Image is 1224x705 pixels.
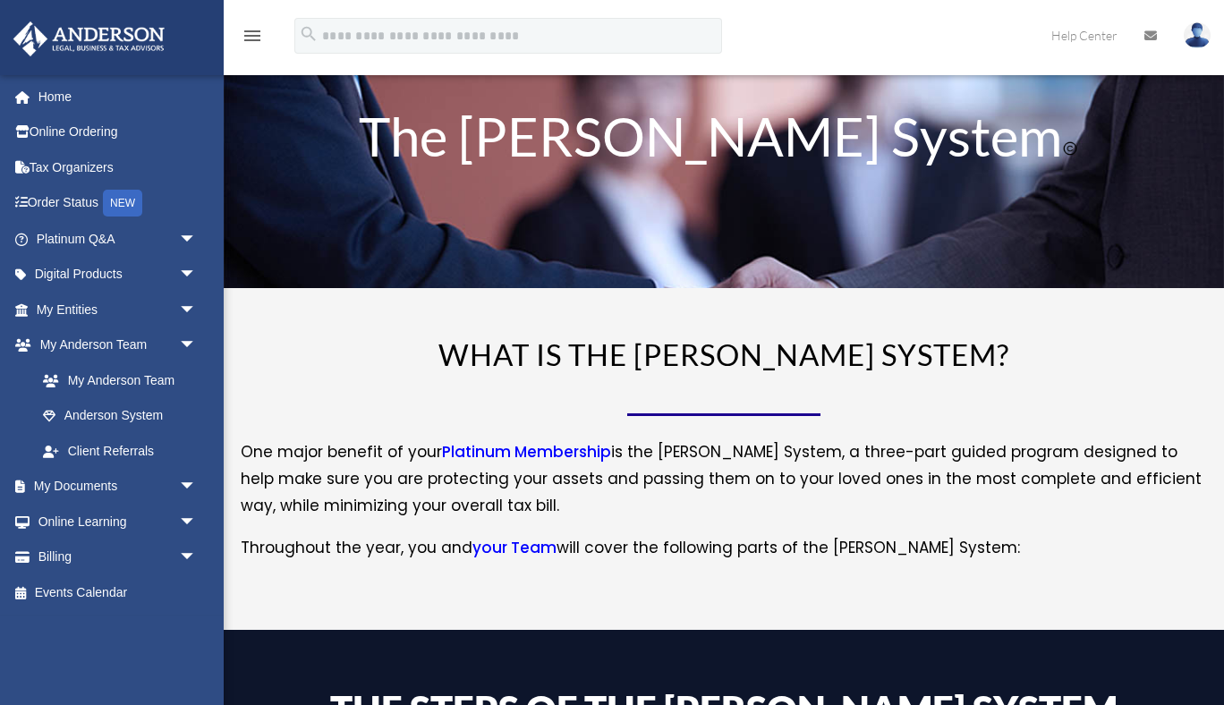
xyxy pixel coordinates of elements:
[179,292,215,328] span: arrow_drop_down
[13,257,224,293] a: Digital Productsarrow_drop_down
[25,398,215,434] a: Anderson System
[442,441,611,471] a: Platinum Membership
[13,292,224,327] a: My Entitiesarrow_drop_down
[13,149,224,185] a: Tax Organizers
[242,25,263,47] i: menu
[324,109,1124,172] h1: The [PERSON_NAME] System
[13,504,224,539] a: Online Learningarrow_drop_down
[13,79,224,115] a: Home
[13,115,224,150] a: Online Ordering
[241,535,1207,562] p: Throughout the year, you and will cover the following parts of the [PERSON_NAME] System:
[179,327,215,364] span: arrow_drop_down
[13,221,224,257] a: Platinum Q&Aarrow_drop_down
[179,469,215,505] span: arrow_drop_down
[472,537,557,567] a: your Team
[25,362,224,398] a: My Anderson Team
[179,257,215,293] span: arrow_drop_down
[299,24,319,44] i: search
[438,336,1009,372] span: WHAT IS THE [PERSON_NAME] SYSTEM?
[242,31,263,47] a: menu
[241,439,1207,534] p: One major benefit of your is the [PERSON_NAME] System, a three-part guided program designed to he...
[13,185,224,222] a: Order StatusNEW
[179,504,215,540] span: arrow_drop_down
[13,574,224,610] a: Events Calendar
[179,221,215,258] span: arrow_drop_down
[13,327,224,363] a: My Anderson Teamarrow_drop_down
[13,539,224,575] a: Billingarrow_drop_down
[25,433,224,469] a: Client Referrals
[8,21,170,56] img: Anderson Advisors Platinum Portal
[103,190,142,217] div: NEW
[179,539,215,576] span: arrow_drop_down
[13,469,224,505] a: My Documentsarrow_drop_down
[1184,22,1211,48] img: User Pic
